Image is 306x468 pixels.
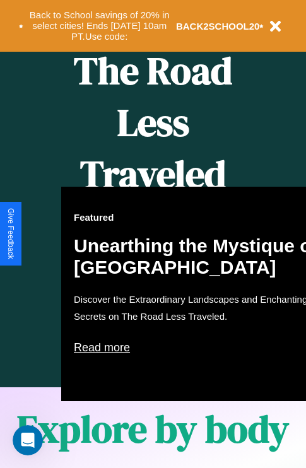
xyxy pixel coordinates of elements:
b: BACK2SCHOOL20 [176,21,260,32]
iframe: Intercom live chat [13,425,43,455]
div: Give Feedback [6,208,15,259]
h1: The Road Less Traveled [61,45,245,201]
button: Back to School savings of 20% in select cities! Ends [DATE] 10am PT.Use code: [23,6,176,45]
h1: Explore by body [17,403,289,455]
